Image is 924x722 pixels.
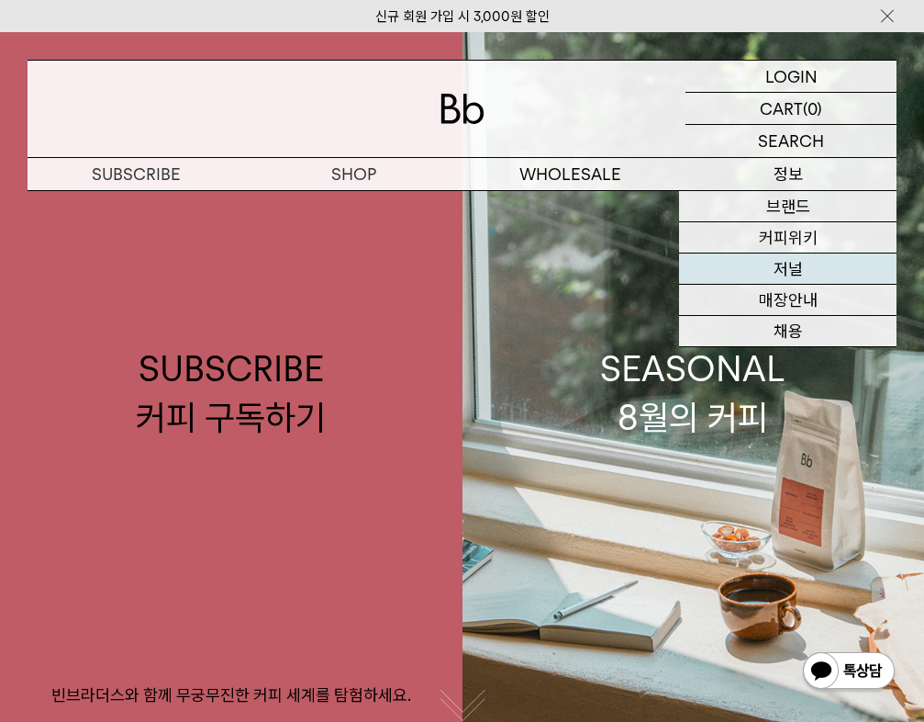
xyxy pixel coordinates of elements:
[685,93,896,125] a: CART (0)
[679,222,896,254] a: 커피위키
[765,61,818,92] p: LOGIN
[600,344,785,442] div: SEASONAL 8월의 커피
[440,94,484,124] img: 로고
[758,125,824,157] p: SEARCH
[28,158,245,190] a: SUBSCRIBE
[679,254,896,285] a: 저널
[462,158,680,190] p: WHOLESALE
[801,650,896,694] img: 카카오톡 채널 1:1 채팅 버튼
[679,158,896,190] p: 정보
[136,344,326,442] div: SUBSCRIBE 커피 구독하기
[760,93,803,124] p: CART
[679,191,896,222] a: 브랜드
[375,8,550,25] a: 신규 회원 가입 시 3,000원 할인
[803,93,822,124] p: (0)
[685,61,896,93] a: LOGIN
[679,285,896,316] a: 매장안내
[679,316,896,347] a: 채용
[245,158,462,190] a: SHOP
